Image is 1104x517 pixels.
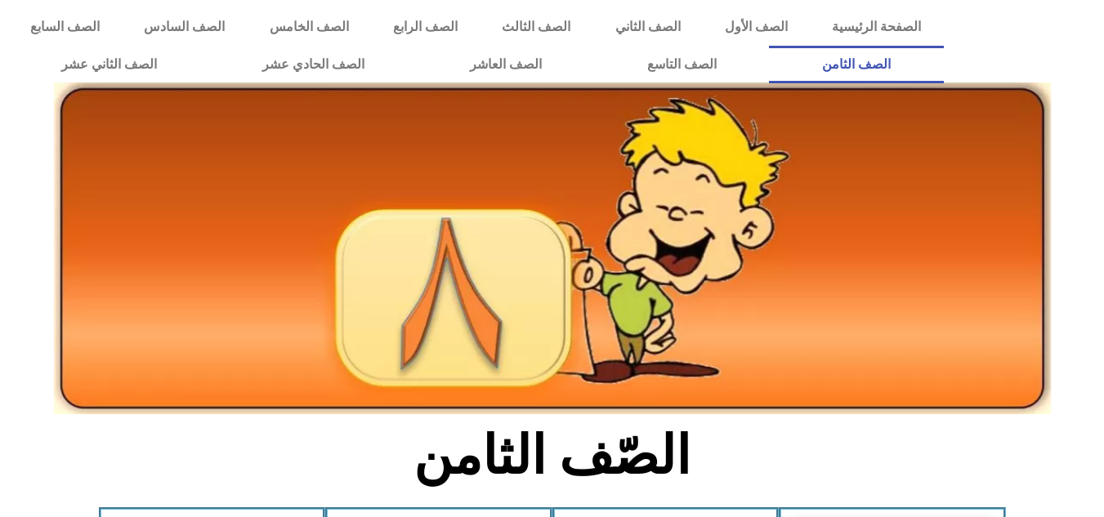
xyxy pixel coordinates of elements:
[417,46,594,83] a: الصف العاشر
[594,46,769,83] a: الصف التاسع
[810,8,943,46] a: الصفحة الرئيسية
[282,424,822,488] h2: الصّف الثامن
[122,8,247,46] a: الصف السادس
[248,8,371,46] a: الصف الخامس
[8,46,209,83] a: الصف الثاني عشر
[8,8,122,46] a: الصف السابع
[480,8,592,46] a: الصف الثالث
[371,8,480,46] a: الصف الرابع
[703,8,810,46] a: الصف الأول
[769,46,943,83] a: الصف الثامن
[209,46,417,83] a: الصف الحادي عشر
[593,8,703,46] a: الصف الثاني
